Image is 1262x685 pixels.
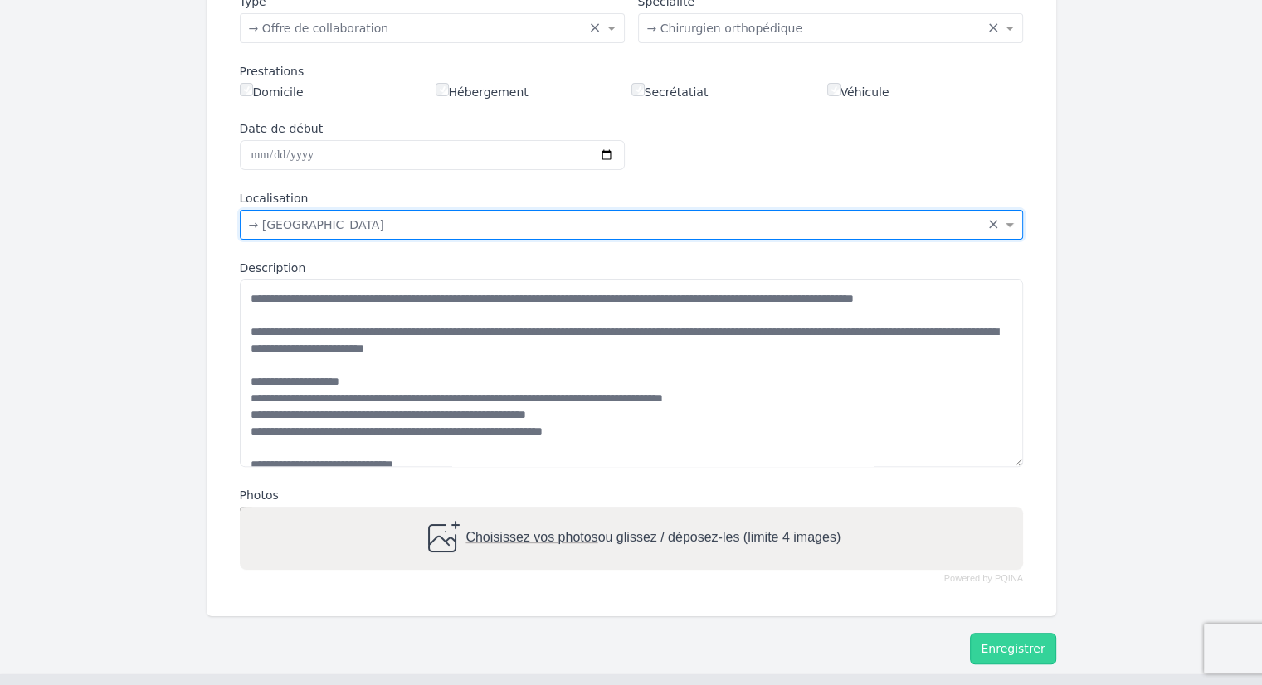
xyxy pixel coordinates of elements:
[240,120,625,137] label: Date de début
[240,260,1023,276] label: Description
[240,190,1023,206] label: Localisation
[240,83,253,96] input: Domicile
[240,487,1023,503] label: Photos
[436,83,529,100] label: Hébergement
[970,633,1055,664] button: Enregistrer
[987,216,1001,233] span: Clear all
[240,63,1023,80] div: Prestations
[421,518,840,558] div: ou glissez / déposez-les (limite 4 images)
[465,530,597,544] span: Choisissez vos photos
[827,83,889,100] label: Véhicule
[631,83,645,96] input: Secrétatiat
[987,20,1001,36] span: Clear all
[827,83,841,96] input: Véhicule
[436,83,449,96] input: Hébergement
[589,20,603,36] span: Clear all
[240,83,304,100] label: Domicile
[631,83,709,100] label: Secrétatiat
[943,575,1022,582] a: Powered by PQINA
